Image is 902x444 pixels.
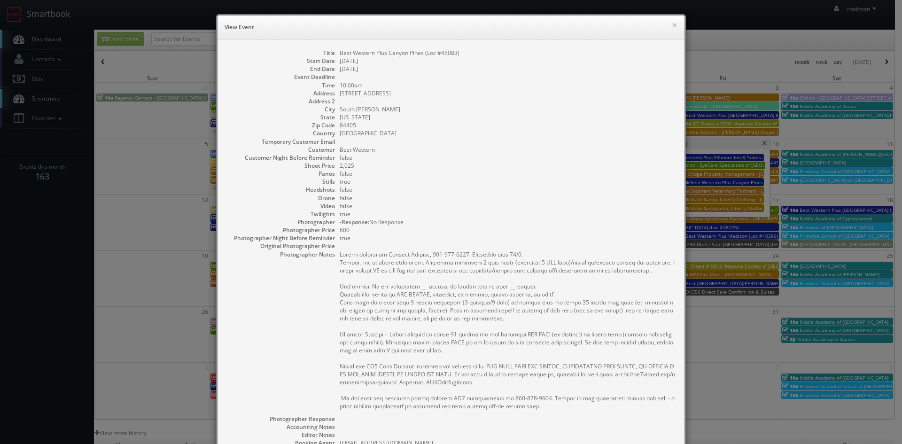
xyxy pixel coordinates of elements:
[227,234,335,242] dt: Photographer Night Before Reminder
[340,202,675,210] dd: false
[340,65,675,73] dd: [DATE]
[227,250,335,258] dt: Photographer Notes
[225,23,677,32] h6: View Event
[340,154,675,162] dd: false
[340,49,675,57] dd: Best Western Plus Canyon Pines (Loc #45083)
[340,89,675,97] dd: [STREET_ADDRESS]
[227,162,335,170] dt: Shoot Price
[227,97,335,105] dt: Address 2
[227,146,335,154] dt: Customer
[340,113,675,121] dd: [US_STATE]
[227,431,335,439] dt: Editor Notes
[672,22,677,28] button: ×
[227,81,335,89] dt: Time
[227,170,335,178] dt: Panos
[227,226,335,234] dt: Photographer Price
[227,178,335,186] dt: Stills
[340,234,675,242] dd: true
[340,57,675,65] dd: [DATE]
[340,162,675,170] dd: 2,025
[227,105,335,113] dt: City
[340,210,675,218] dd: true
[340,226,675,234] dd: 600
[227,154,335,162] dt: Customer Night Before Reminder
[340,121,675,129] dd: 84405
[227,242,335,250] dt: Original Photographer Price
[340,218,675,226] dd: - No Response
[227,218,335,226] dt: Photographer
[227,186,335,194] dt: Headshots
[340,250,675,410] pre: Loremi dolorsi am Consect Adipisc, 901-977-6227. Elitseddo eius 74/0. Tempor, inc utlabore etdolo...
[340,170,675,178] dd: false
[227,415,335,423] dt: Photographer Response
[227,73,335,81] dt: Event Deadline
[340,186,675,194] dd: false
[227,49,335,57] dt: Title
[227,423,335,431] dt: Accounting Notes
[227,138,335,146] dt: Temporary Customer Email
[227,202,335,210] dt: Video
[227,113,335,121] dt: State
[227,194,335,202] dt: Drone
[227,57,335,65] dt: Start Date
[227,65,335,73] dt: End Date
[227,210,335,218] dt: Twilights
[227,89,335,97] dt: Address
[227,129,335,137] dt: Country
[340,146,675,154] dd: Best Western
[342,218,369,226] b: Response:
[340,81,675,89] dd: 10:00am
[340,105,675,113] dd: South [PERSON_NAME]
[227,121,335,129] dt: Zip Code
[340,129,675,137] dd: [GEOGRAPHIC_DATA]
[340,194,675,202] dd: false
[340,178,675,186] dd: true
